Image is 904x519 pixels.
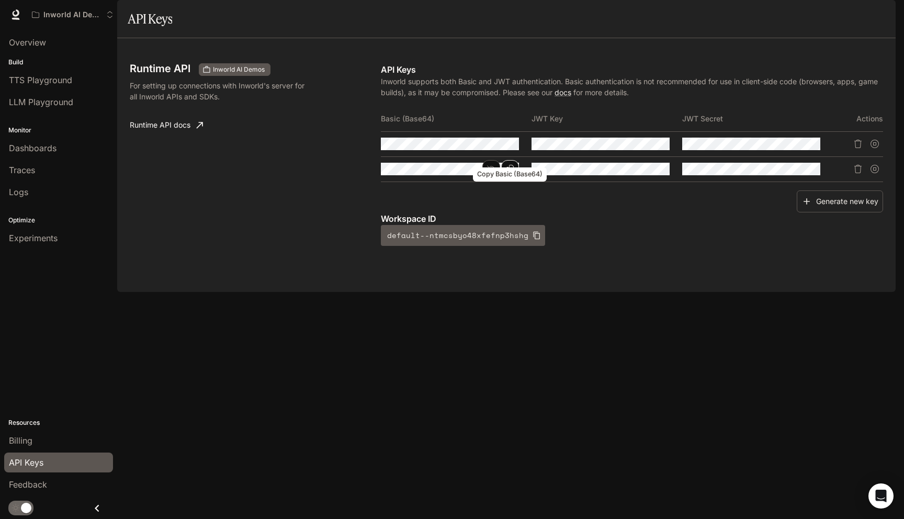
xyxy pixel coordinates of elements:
div: These keys will apply to your current workspace only [199,63,270,76]
p: For setting up connections with Inworld's server for all Inworld APIs and SDKs. [130,80,312,102]
th: Actions [833,106,883,131]
button: Open workspace menu [27,4,118,25]
button: Delete API key [850,161,866,177]
div: Copy Basic (Base64) [473,167,547,182]
a: Runtime API docs [126,115,207,136]
button: Copy Basic (Base64) [501,160,519,178]
th: Basic (Base64) [381,106,532,131]
button: Suspend API key [866,161,883,177]
a: docs [555,88,571,97]
div: Open Intercom Messenger [868,483,894,509]
h1: API Keys [128,8,172,29]
button: default--ntmcsbyo48xfefnp3hshg [381,225,545,246]
span: Inworld AI Demos [209,65,269,74]
button: Suspend API key [866,136,883,152]
p: Inworld AI Demos [43,10,102,19]
th: JWT Key [532,106,682,131]
h3: Runtime API [130,63,190,74]
button: Delete API key [850,136,866,152]
p: Workspace ID [381,212,883,225]
button: Generate new key [797,190,883,213]
th: JWT Secret [682,106,833,131]
p: Inworld supports both Basic and JWT authentication. Basic authentication is not recommended for u... [381,76,883,98]
p: API Keys [381,63,883,76]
